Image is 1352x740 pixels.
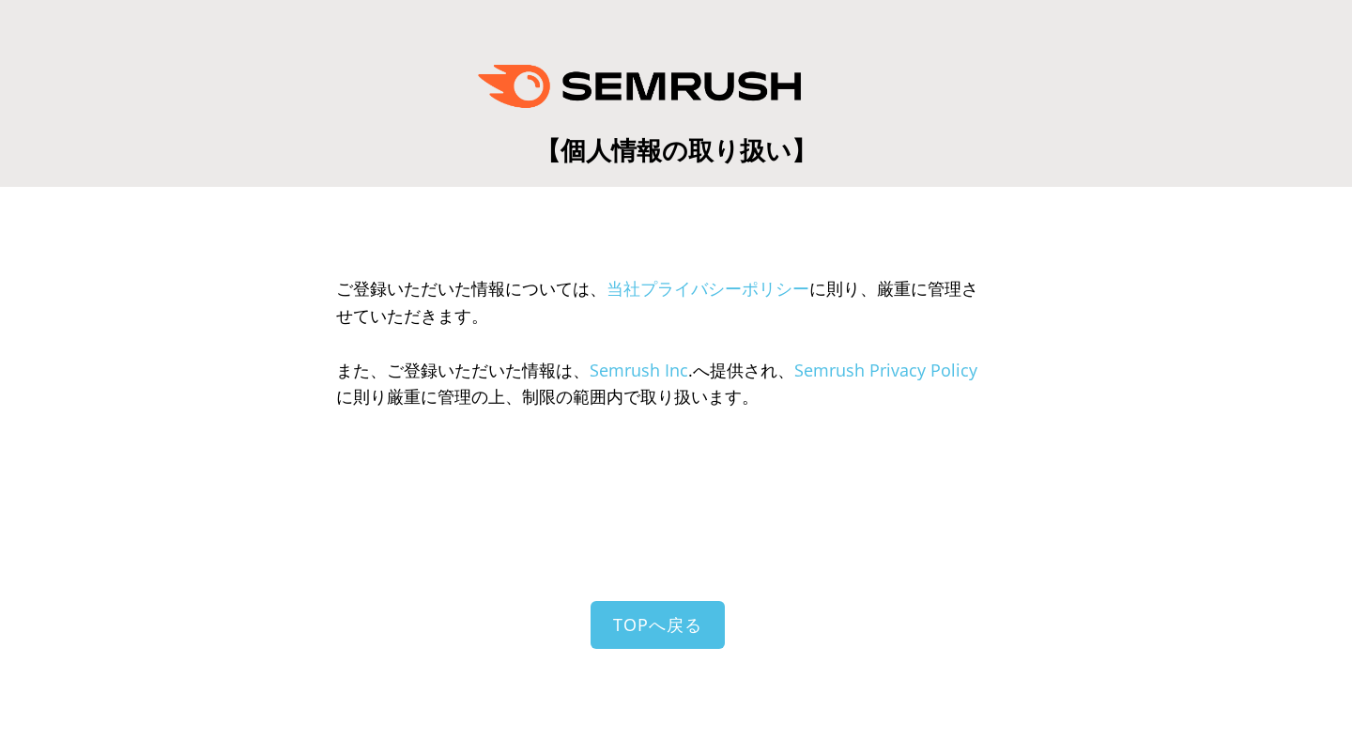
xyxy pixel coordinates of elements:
[590,359,688,381] a: Semrush Inc
[794,359,977,381] a: Semrush Privacy Policy
[607,277,809,300] a: 当社プライバシーポリシー
[336,277,978,327] span: ご登録いただいた情報については、 に則り、厳重に管理させていただきます。
[535,132,817,167] span: 【個人情報の取り扱い】
[591,601,725,649] a: TOPへ戻る
[336,359,977,409] span: また、ご登録いただいた情報は、 .へ提供され、 に則り厳重に管理の上、制限の範囲内で取り扱います。
[613,613,702,636] span: TOPへ戻る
